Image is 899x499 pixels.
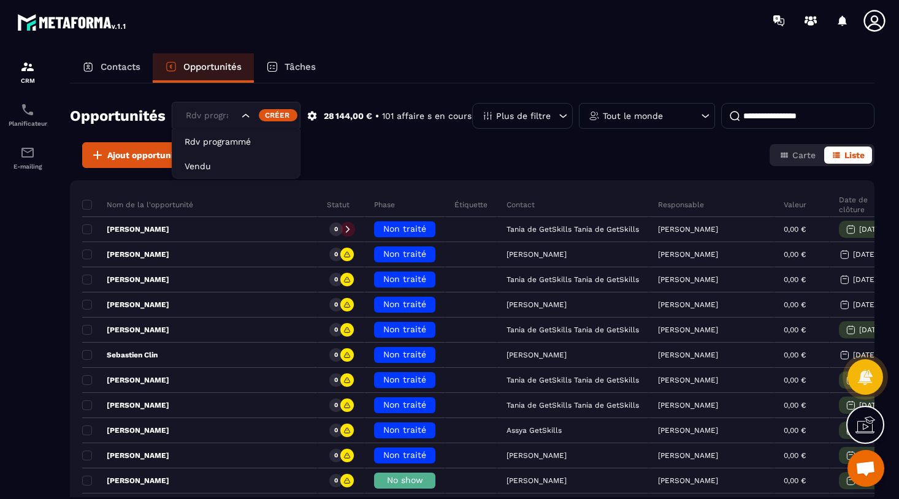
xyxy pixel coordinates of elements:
[658,401,718,409] p: [PERSON_NAME]
[82,476,169,486] p: [PERSON_NAME]
[658,476,718,485] p: [PERSON_NAME]
[853,275,877,284] p: [DATE]
[454,200,488,210] p: Étiquette
[334,401,338,409] p: 0
[658,376,718,384] p: [PERSON_NAME]
[383,224,426,234] span: Non traité
[387,475,423,485] span: No show
[382,110,472,122] p: 101 affaire s en cours
[82,451,169,460] p: [PERSON_NAME]
[784,351,806,359] p: 0,00 €
[839,195,889,215] p: Date de clôture
[658,250,718,259] p: [PERSON_NAME]
[20,102,35,117] img: scheduler
[784,376,806,384] p: 0,00 €
[784,300,806,309] p: 0,00 €
[334,225,338,234] p: 0
[334,476,338,485] p: 0
[327,200,350,210] p: Statut
[334,376,338,384] p: 0
[183,109,239,123] input: Search for option
[784,225,806,234] p: 0,00 €
[374,200,395,210] p: Phase
[772,147,823,164] button: Carte
[383,299,426,309] span: Non traité
[784,426,806,435] p: 0,00 €
[603,112,663,120] p: Tout le monde
[792,150,816,160] span: Carte
[334,300,338,309] p: 0
[383,274,426,284] span: Non traité
[3,50,52,93] a: formationformationCRM
[658,351,718,359] p: [PERSON_NAME]
[324,110,372,122] p: 28 144,00 €
[658,225,718,234] p: [PERSON_NAME]
[82,400,169,410] p: [PERSON_NAME]
[784,326,806,334] p: 0,00 €
[3,77,52,84] p: CRM
[507,200,535,210] p: Contact
[784,200,806,210] p: Valeur
[82,200,193,210] p: Nom de la l'opportunité
[383,249,426,259] span: Non traité
[383,349,426,359] span: Non traité
[82,250,169,259] p: [PERSON_NAME]
[784,275,806,284] p: 0,00 €
[383,450,426,460] span: Non traité
[496,112,551,120] p: Plus de filtre
[334,250,338,259] p: 0
[383,324,426,334] span: Non traité
[784,250,806,259] p: 0,00 €
[844,150,865,160] span: Liste
[824,147,872,164] button: Liste
[334,275,338,284] p: 0
[859,326,883,334] p: [DATE]
[285,61,316,72] p: Tâches
[334,351,338,359] p: 0
[82,142,190,168] button: Ajout opportunité
[784,476,806,485] p: 0,00 €
[375,110,379,122] p: •
[658,275,718,284] p: [PERSON_NAME]
[82,350,158,360] p: Sebastien Clin
[334,326,338,334] p: 0
[153,53,254,83] a: Opportunités
[172,102,300,130] div: Search for option
[259,109,297,121] div: Créer
[383,400,426,409] span: Non traité
[784,401,806,409] p: 0,00 €
[3,93,52,136] a: schedulerschedulerPlanificateur
[17,11,128,33] img: logo
[334,426,338,435] p: 0
[383,375,426,384] span: Non traité
[20,145,35,160] img: email
[107,149,182,161] span: Ajout opportunité
[383,425,426,435] span: Non traité
[658,200,704,210] p: Responsable
[3,120,52,127] p: Planificateur
[70,104,166,128] h2: Opportunités
[82,275,169,284] p: [PERSON_NAME]
[853,300,877,309] p: [DATE]
[658,426,718,435] p: [PERSON_NAME]
[853,250,877,259] p: [DATE]
[70,53,153,83] a: Contacts
[82,300,169,310] p: [PERSON_NAME]
[859,225,883,234] p: [DATE]
[101,61,140,72] p: Contacts
[183,61,242,72] p: Opportunités
[334,451,338,460] p: 0
[859,401,883,409] p: [DATE]
[82,375,169,385] p: [PERSON_NAME]
[82,224,169,234] p: [PERSON_NAME]
[847,450,884,487] a: Ouvrir le chat
[3,163,52,170] p: E-mailing
[784,451,806,460] p: 0,00 €
[20,59,35,74] img: formation
[3,136,52,179] a: emailemailE-mailing
[254,53,328,83] a: Tâches
[658,300,718,309] p: [PERSON_NAME]
[658,451,718,460] p: [PERSON_NAME]
[658,326,718,334] p: [PERSON_NAME]
[82,325,169,335] p: [PERSON_NAME]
